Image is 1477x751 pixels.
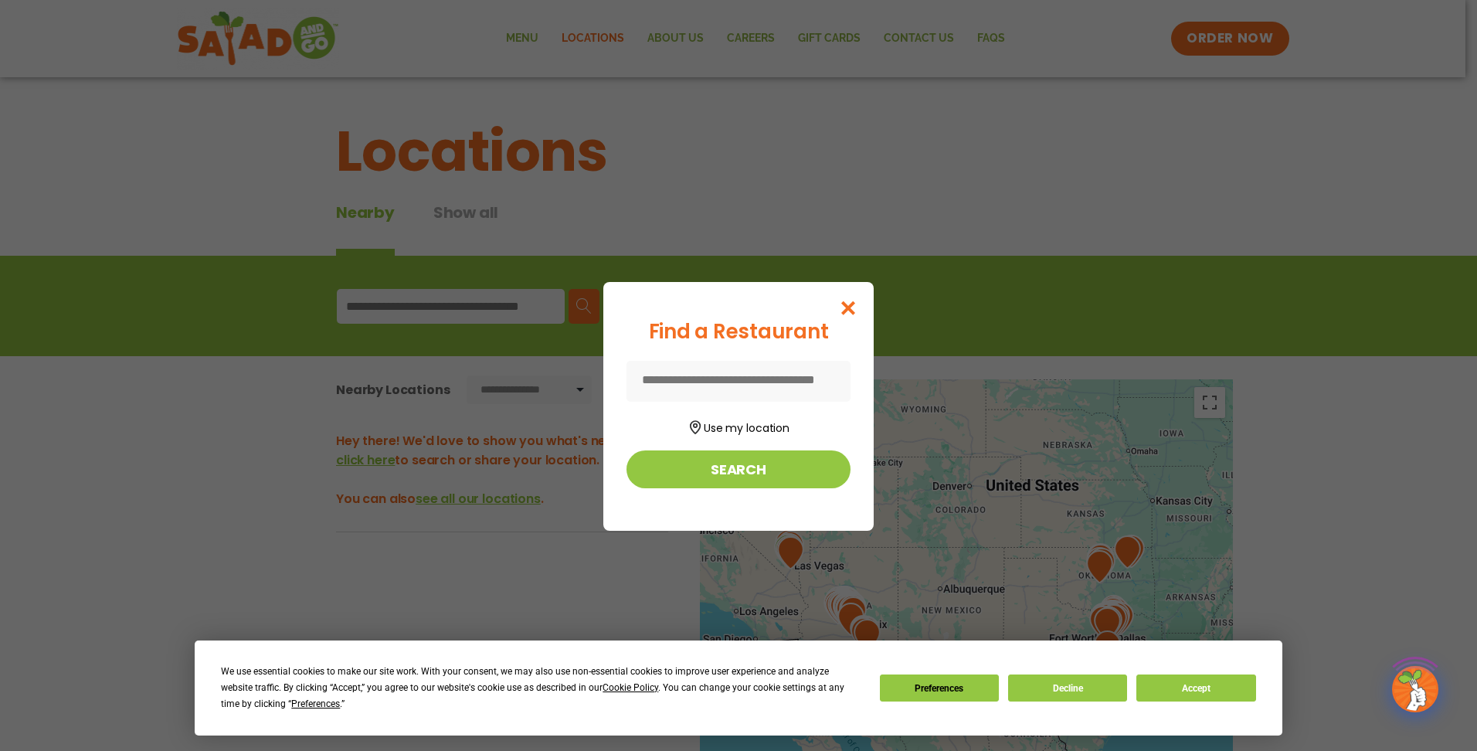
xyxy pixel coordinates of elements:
span: Preferences [291,698,340,709]
button: Preferences [880,675,999,702]
button: Decline [1008,675,1127,702]
button: Search [626,450,851,488]
button: Close modal [823,282,874,334]
button: Use my location [626,416,851,437]
span: Cookie Policy [603,682,658,693]
div: Find a Restaurant [626,317,851,347]
button: Accept [1136,675,1255,702]
div: We use essential cookies to make our site work. With your consent, we may also use non-essential ... [221,664,861,712]
div: Cookie Consent Prompt [195,641,1282,736]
